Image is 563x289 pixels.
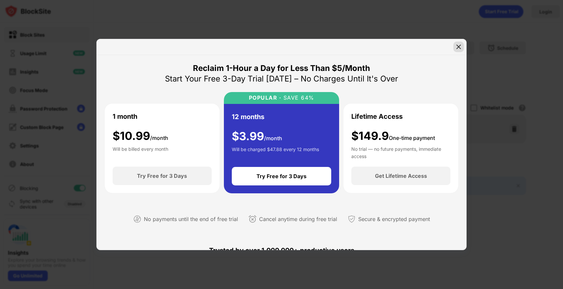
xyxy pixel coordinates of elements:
div: Lifetime Access [351,112,403,121]
div: Cancel anytime during free trial [259,214,337,224]
img: secured-payment [348,215,356,223]
div: POPULAR · [249,95,281,101]
span: One-time payment [389,135,435,141]
div: Will be charged $47.88 every 12 months [232,146,319,159]
div: Will be billed every month [113,145,168,159]
div: Get Lifetime Access [375,173,427,179]
div: Try Free for 3 Days [256,173,307,179]
div: SAVE 64% [281,95,314,101]
div: Secure & encrypted payment [358,214,430,224]
img: not-paying [133,215,141,223]
div: $ 10.99 [113,129,168,143]
div: Try Free for 3 Days [137,173,187,179]
img: cancel-anytime [249,215,256,223]
div: $149.9 [351,129,435,143]
span: /month [150,135,168,141]
div: 12 months [232,112,264,122]
div: 1 month [113,112,137,121]
div: Trusted by over 1,000,000+ productive users [104,235,459,266]
div: No trial — no future payments, immediate access [351,145,450,159]
div: Reclaim 1-Hour a Day for Less Than $5/Month [193,63,370,74]
div: $ 3.99 [232,130,282,143]
div: Start Your Free 3-Day Trial [DATE] – No Charges Until It's Over [165,74,398,84]
span: /month [264,135,282,142]
div: No payments until the end of free trial [144,214,238,224]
